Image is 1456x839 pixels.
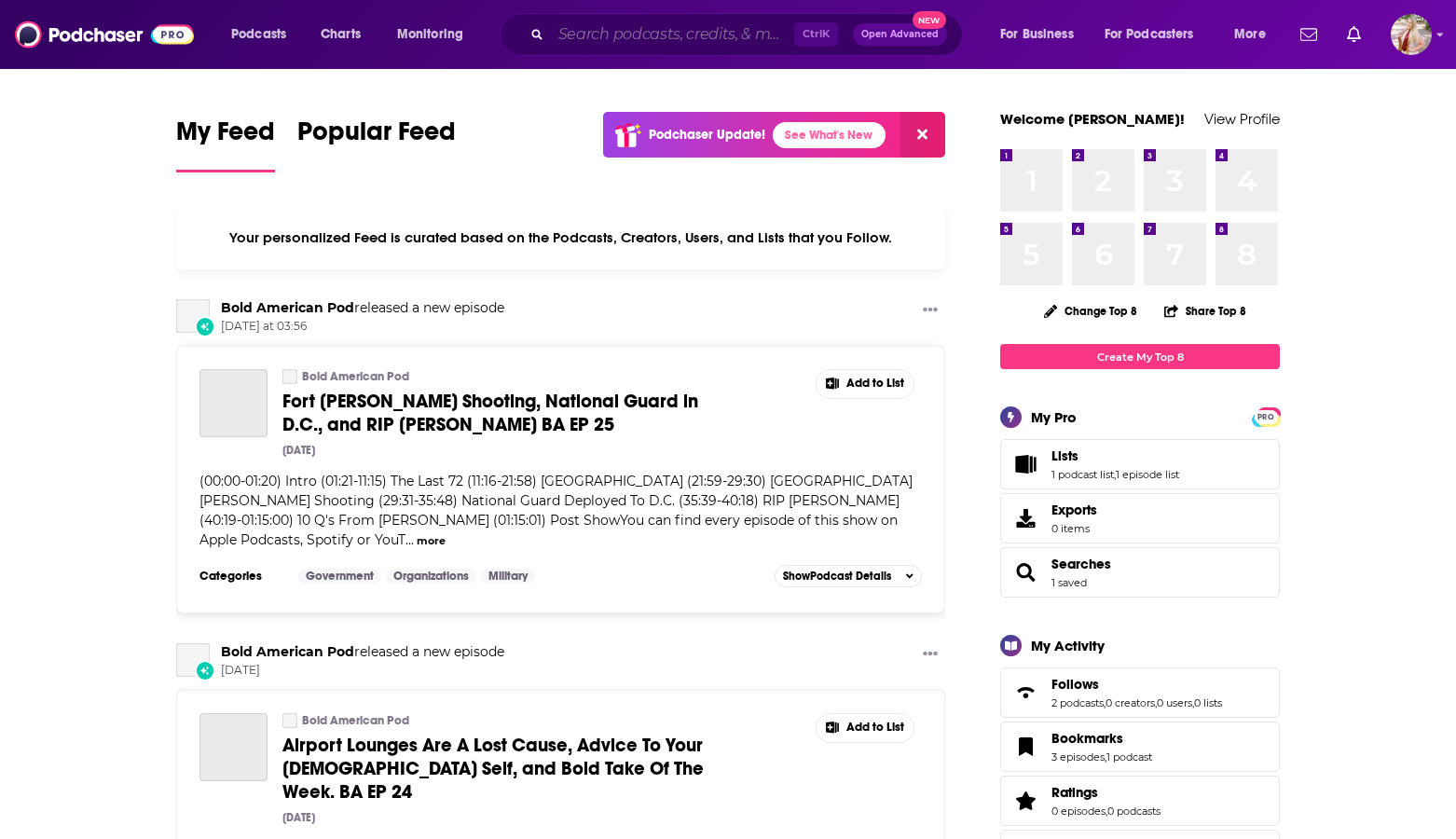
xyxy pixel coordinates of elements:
span: Bookmarks [1051,730,1123,747]
a: 1 podcast [1106,750,1152,763]
a: Bold American Pod [282,369,297,384]
span: 0 items [1051,522,1097,535]
a: 2 podcasts [1051,696,1104,709]
a: Ratings [1007,788,1044,814]
span: More [1234,21,1266,48]
a: 3 episodes [1051,750,1105,763]
span: Searches [1000,547,1280,598]
a: Bold American Pod [221,643,354,660]
div: Search podcasts, credits, & more... [517,13,981,56]
span: , [1192,696,1194,709]
a: My Feed [176,116,275,172]
span: For Podcasters [1105,21,1194,48]
a: Bold American Pod [176,643,210,677]
button: Show More Button [817,714,913,742]
a: Organizations [386,569,476,584]
a: Airport Lounges Are A Lost Cause, Advice To Your [DEMOGRAPHIC_DATA] Self, and Bold Take Of The We... [282,734,735,804]
span: Podcasts [231,21,286,48]
a: Fort [PERSON_NAME] Shooting, National Guard in D.C., and RIP [PERSON_NAME] BA EP 25 [282,390,735,436]
p: Podchaser Update! [649,127,765,143]
span: Follows [1000,667,1280,718]
a: 1 saved [1051,576,1087,589]
button: Change Top 8 [1033,299,1148,323]
span: Add to List [846,377,904,391]
a: Popular Feed [297,116,456,172]
span: My Feed [176,116,275,158]
button: Show More Button [915,299,945,323]
span: Exports [1007,505,1044,531]
span: Show Podcast Details [783,570,891,583]
span: Bookmarks [1000,722,1280,772]
span: Ctrl K [794,22,838,47]
div: Your personalized Feed is curated based on the Podcasts, Creators, Users, and Lists that you Follow. [176,206,945,269]
a: Show notifications dropdown [1339,19,1368,50]
a: View Profile [1204,110,1280,128]
a: 0 creators [1106,696,1155,709]
a: Lists [1007,451,1044,477]
span: Ratings [1051,784,1098,801]
a: Searches [1051,556,1111,572]
span: Monitoring [397,21,463,48]
span: Add to List [846,721,904,735]
img: Podchaser - Follow, Share and Rate Podcasts [15,17,194,52]
span: Follows [1051,676,1099,693]
a: Bold American Pod [282,713,297,728]
div: My Pro [1031,408,1077,426]
a: Ratings [1051,784,1161,801]
h3: released a new episode [221,643,504,661]
a: Bookmarks [1051,730,1152,747]
a: Lists [1051,447,1179,464]
a: 1 podcast list [1051,468,1114,481]
a: Charts [309,20,372,49]
span: Popular Feed [297,116,456,158]
span: , [1155,696,1157,709]
button: Share Top 8 [1163,293,1247,329]
a: Fort Stewart Shooting, National Guard in D.C., and RIP James Lovell BA EP 25 [199,369,268,437]
a: Government [298,569,381,584]
a: 0 users [1157,696,1192,709]
button: Show profile menu [1391,14,1432,55]
span: For Business [1000,21,1074,48]
div: [DATE] [282,444,315,457]
a: 0 podcasts [1107,805,1161,818]
span: , [1105,750,1106,763]
a: Welcome [PERSON_NAME]! [1000,110,1185,128]
input: Search podcasts, credits, & more... [551,20,794,49]
button: Show More Button [817,370,913,398]
button: Show More Button [915,643,945,667]
a: See What's New [773,122,886,148]
div: New Episode [195,316,215,337]
img: User Profile [1391,14,1432,55]
span: , [1104,696,1106,709]
span: Ratings [1000,776,1280,826]
a: Military [481,569,535,584]
span: (00:00-01:20) Intro (01:21-11:15) The Last 72 (11:16-21:58) [GEOGRAPHIC_DATA] (21:59-29:30) [GEOG... [199,473,913,548]
a: Create My Top 8 [1000,344,1280,369]
a: 0 episodes [1051,805,1106,818]
span: Lists [1000,439,1280,489]
a: Airport Lounges Are A Lost Cause, Advice To Your 16-Year Old Self, and Bold Take Of The Week. BA ... [199,713,268,781]
span: PRO [1255,410,1277,424]
span: Charts [321,21,361,48]
span: Airport Lounges Are A Lost Cause, Advice To Your [DEMOGRAPHIC_DATA] Self, and Bold Take Of The We... [282,734,704,804]
span: Open Advanced [861,30,939,39]
span: Logged in as kmccue [1391,14,1432,55]
h3: released a new episode [221,299,504,317]
a: Show notifications dropdown [1293,19,1325,50]
a: 1 episode list [1116,468,1179,481]
button: more [417,533,446,549]
button: open menu [1092,20,1221,49]
a: 0 lists [1194,696,1222,709]
a: Bold American Pod [302,713,409,728]
h3: Categories [199,569,283,584]
button: ShowPodcast Details [775,565,922,587]
a: Exports [1000,493,1280,543]
span: ... [405,531,414,548]
a: Bold American Pod [302,369,409,384]
span: [DATE] [221,663,504,679]
a: Searches [1007,559,1044,585]
span: Exports [1051,502,1097,518]
button: open menu [987,20,1097,49]
div: [DATE] [282,811,315,824]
